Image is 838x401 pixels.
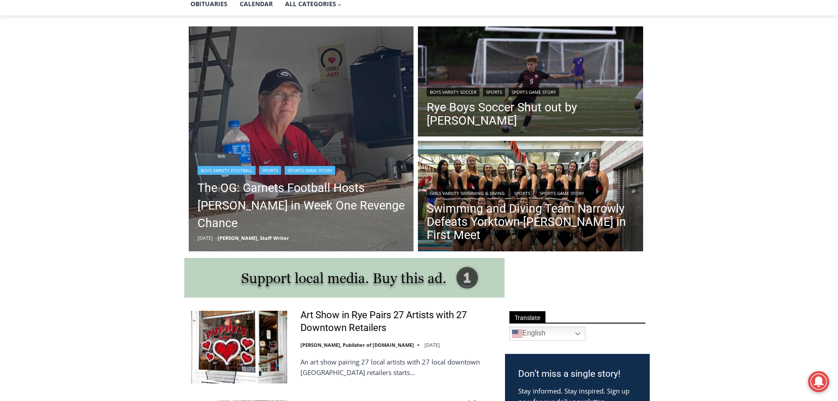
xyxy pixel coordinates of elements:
[7,88,117,109] h4: [PERSON_NAME] Read Sanctuary Fall Fest: [DATE]
[418,141,643,254] a: Read More Swimming and Diving Team Narrowly Defeats Yorktown-Somers in First Meet
[427,101,634,127] a: Rye Boys Soccer Shut out by [PERSON_NAME]
[427,202,634,242] a: Swimming and Diving Team Narrowly Defeats Yorktown-[PERSON_NAME] in First Meet
[509,88,559,96] a: Sports Game Story
[300,342,414,348] a: [PERSON_NAME], Publisher of [DOMAIN_NAME]
[184,258,505,298] img: support local media, buy this ad
[92,74,96,83] div: 1
[103,74,107,83] div: 6
[537,189,587,198] a: Sports Game Story
[509,311,545,323] span: Translate
[215,235,218,241] span: –
[3,91,86,124] span: Open Tues. - Sun. [PHONE_NUMBER]
[300,357,494,378] p: An art show pairing 27 local artists with 27 local downtown [GEOGRAPHIC_DATA] retailers starts…
[418,26,643,139] img: (PHOTO: Rye Boys Soccer's Silas Kavanagh in his team's 3-0 loss to Byram Hills on Septmber 10, 20...
[92,26,127,72] div: Co-sponsored by Westchester County Parks
[427,86,634,96] div: | |
[198,164,405,175] div: | |
[427,187,634,198] div: | |
[218,235,289,241] a: [PERSON_NAME], Staff Writer
[212,85,426,110] a: Intern @ [DOMAIN_NAME]
[0,88,88,110] a: Open Tues. - Sun. [PHONE_NUMBER]
[418,26,643,139] a: Read More Rye Boys Soccer Shut out by Byram Hills
[198,179,405,232] a: The OG: Garnets Football Hosts [PERSON_NAME] in Week One Revenge Chance
[418,141,643,254] img: (PHOTO: The 2024 Rye - Rye Neck - Blind Brook Varsity Swimming Team.)
[91,55,129,105] div: Located at [STREET_ADDRESS][PERSON_NAME]
[189,26,414,252] img: (PHOTO" Steve “The OG” Feeney in the press box at Rye High School's Nugent Stadium, 2022.)
[509,327,586,341] a: English
[198,235,213,241] time: [DATE]
[189,26,414,252] a: Read More The OG: Garnets Football Hosts Somers in Week One Revenge Chance
[230,88,408,107] span: Intern @ [DOMAIN_NAME]
[191,311,287,383] img: Art Show in Rye Pairs 27 Artists with 27 Downtown Retailers
[300,309,494,334] a: Art Show in Rye Pairs 27 Artists with 27 Downtown Retailers
[518,367,637,381] h3: Don’t miss a single story!
[285,166,335,175] a: Sports Game Story
[427,189,508,198] a: Girls Varsity Swimming & Diving
[222,0,416,85] div: "The first chef I interviewed talked about coming to [GEOGRAPHIC_DATA] from [GEOGRAPHIC_DATA] in ...
[259,166,281,175] a: Sports
[0,0,88,88] img: s_800_29ca6ca9-f6cc-433c-a631-14f6620ca39b.jpeg
[0,88,132,110] a: [PERSON_NAME] Read Sanctuary Fall Fest: [DATE]
[424,342,440,348] time: [DATE]
[99,74,101,83] div: /
[198,166,256,175] a: Boys Varsity Football
[512,328,523,339] img: en
[427,88,479,96] a: Boys Varsity Soccer
[511,189,533,198] a: Sports
[483,88,505,96] a: Sports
